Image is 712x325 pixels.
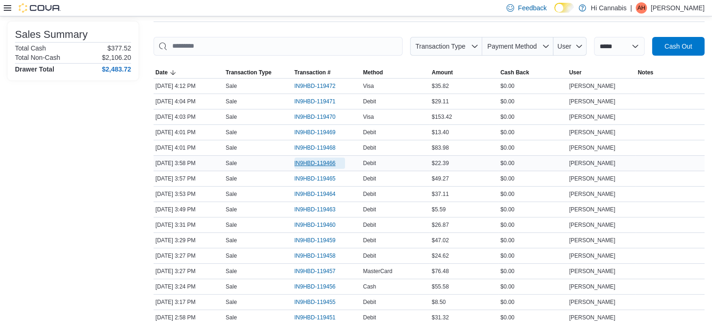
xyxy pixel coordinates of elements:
[415,43,465,50] span: Transaction Type
[154,173,224,184] div: [DATE] 3:57 PM
[363,98,376,105] span: Debit
[226,175,237,182] p: Sale
[154,296,224,308] div: [DATE] 3:17 PM
[294,298,336,306] span: IN9HBD-119455
[226,206,237,213] p: Sale
[294,281,345,292] button: IN9HBD-119456
[363,69,383,76] span: Method
[226,190,237,198] p: Sale
[487,43,537,50] span: Payment Method
[294,69,330,76] span: Transaction #
[499,281,567,292] div: $0.00
[569,129,616,136] span: [PERSON_NAME]
[499,96,567,107] div: $0.00
[155,69,168,76] span: Date
[569,314,616,321] span: [PERSON_NAME]
[154,37,403,56] input: This is a search bar. As you type, the results lower in the page will automatically filter.
[363,144,376,152] span: Debit
[432,298,446,306] span: $8.50
[432,314,449,321] span: $31.32
[363,206,376,213] span: Debit
[569,98,616,105] span: [PERSON_NAME]
[363,82,374,90] span: Visa
[363,129,376,136] span: Debit
[154,158,224,169] div: [DATE] 3:58 PM
[363,298,376,306] span: Debit
[294,190,336,198] span: IN9HBD-119464
[226,113,237,121] p: Sale
[226,129,237,136] p: Sale
[294,219,345,231] button: IN9HBD-119460
[154,204,224,215] div: [DATE] 3:49 PM
[432,283,449,290] span: $55.58
[432,69,453,76] span: Amount
[154,111,224,123] div: [DATE] 4:03 PM
[569,221,616,229] span: [PERSON_NAME]
[226,283,237,290] p: Sale
[363,113,374,121] span: Visa
[226,98,237,105] p: Sale
[294,142,345,153] button: IN9HBD-119468
[363,237,376,244] span: Debit
[226,144,237,152] p: Sale
[19,3,61,13] img: Cova
[430,67,499,78] button: Amount
[569,190,616,198] span: [PERSON_NAME]
[499,296,567,308] div: $0.00
[224,67,293,78] button: Transaction Type
[638,2,646,14] span: AH
[294,159,336,167] span: IN9HBD-119466
[363,314,376,321] span: Debit
[638,69,653,76] span: Notes
[294,127,345,138] button: IN9HBD-119469
[499,173,567,184] div: $0.00
[294,80,345,92] button: IN9HBD-119472
[294,237,336,244] span: IN9HBD-119459
[294,82,336,90] span: IN9HBD-119472
[226,82,237,90] p: Sale
[294,96,345,107] button: IN9HBD-119471
[432,252,449,260] span: $24.62
[226,159,237,167] p: Sale
[432,221,449,229] span: $26.87
[499,204,567,215] div: $0.00
[363,190,376,198] span: Debit
[294,175,336,182] span: IN9HBD-119465
[499,188,567,200] div: $0.00
[15,65,54,73] h4: Drawer Total
[432,237,449,244] span: $47.02
[553,37,587,56] button: User
[499,80,567,92] div: $0.00
[652,37,705,56] button: Cash Out
[154,188,224,200] div: [DATE] 3:53 PM
[500,69,529,76] span: Cash Back
[294,312,345,323] button: IN9HBD-119451
[154,127,224,138] div: [DATE] 4:01 PM
[294,158,345,169] button: IN9HBD-119466
[499,235,567,246] div: $0.00
[363,267,392,275] span: MasterCard
[294,98,336,105] span: IN9HBD-119471
[294,267,336,275] span: IN9HBD-119457
[499,142,567,153] div: $0.00
[226,69,272,76] span: Transaction Type
[569,267,616,275] span: [PERSON_NAME]
[363,252,376,260] span: Debit
[154,142,224,153] div: [DATE] 4:01 PM
[226,267,237,275] p: Sale
[363,283,376,290] span: Cash
[569,175,616,182] span: [PERSON_NAME]
[294,173,345,184] button: IN9HBD-119465
[154,96,224,107] div: [DATE] 4:04 PM
[630,2,632,14] p: |
[432,267,449,275] span: $76.48
[294,206,336,213] span: IN9HBD-119463
[569,144,616,152] span: [PERSON_NAME]
[363,221,376,229] span: Debit
[432,206,446,213] span: $5.59
[294,235,345,246] button: IN9HBD-119459
[15,29,88,40] h3: Sales Summary
[15,44,46,52] h6: Total Cash
[226,221,237,229] p: Sale
[499,312,567,323] div: $0.00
